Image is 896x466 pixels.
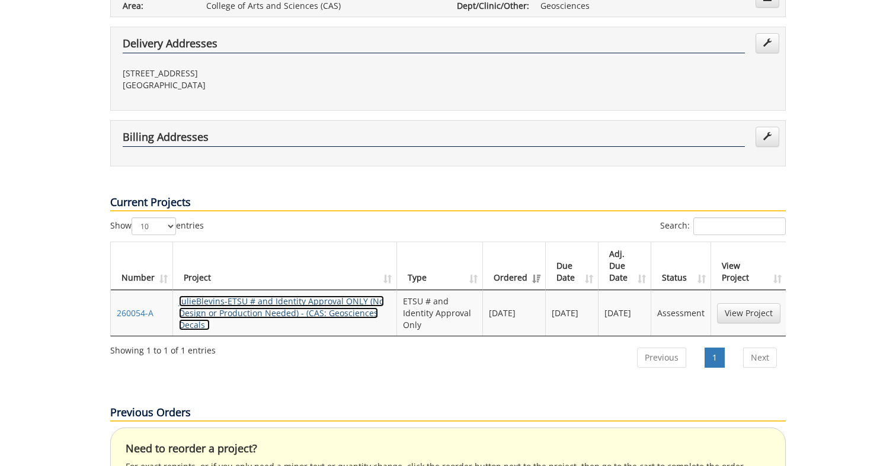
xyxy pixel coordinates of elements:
[599,242,651,290] th: Adj. Due Date: activate to sort column ascending
[483,242,546,290] th: Ordered: activate to sort column ascending
[756,33,779,53] a: Edit Addresses
[693,217,786,235] input: Search:
[637,348,686,368] a: Previous
[717,303,780,323] a: View Project
[111,242,173,290] th: Number: activate to sort column ascending
[483,290,546,336] td: [DATE]
[546,290,599,336] td: [DATE]
[173,242,397,290] th: Project: activate to sort column ascending
[123,68,439,79] p: [STREET_ADDRESS]
[110,217,204,235] label: Show entries
[546,242,599,290] th: Due Date: activate to sort column ascending
[179,295,384,330] a: JulieBlevins-ETSU # and Identity Approval ONLY (No Design or Production Needed) - (CAS: Geoscienc...
[132,217,176,235] select: Showentries
[660,217,786,235] label: Search:
[711,242,786,290] th: View Project: activate to sort column ascending
[110,195,786,211] p: Current Projects
[651,290,711,336] td: Assessment
[126,443,770,455] h4: Need to reorder a project?
[397,290,483,336] td: ETSU # and Identity Approval Only
[651,242,711,290] th: Status: activate to sort column ascending
[123,79,439,91] p: [GEOGRAPHIC_DATA]
[110,340,216,356] div: Showing 1 to 1 of 1 entries
[705,348,725,368] a: 1
[397,242,483,290] th: Type: activate to sort column ascending
[756,127,779,147] a: Edit Addresses
[110,405,786,422] p: Previous Orders
[599,290,651,336] td: [DATE]
[123,38,745,53] h4: Delivery Addresses
[123,131,745,147] h4: Billing Addresses
[743,348,777,368] a: Next
[117,307,153,319] a: 260054-A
